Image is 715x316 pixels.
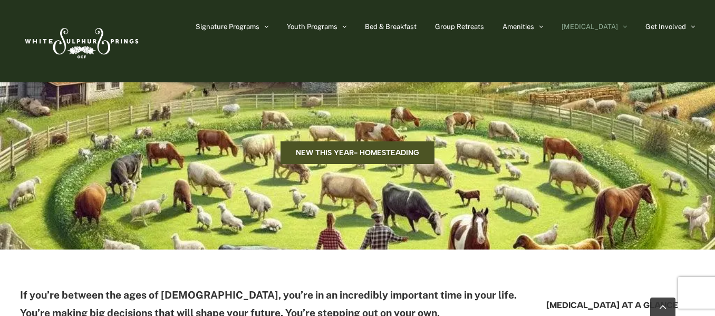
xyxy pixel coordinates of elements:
span: Group Retreats [435,23,484,30]
h5: [MEDICAL_DATA] AT A GLANCE [546,301,695,310]
span: Bed & Breakfast [365,23,417,30]
span: [MEDICAL_DATA] [562,23,618,30]
span: Amenities [503,23,534,30]
span: Youth Programs [287,23,337,30]
span: Get Involved [645,23,686,30]
a: intern details [281,141,434,164]
img: White Sulphur Springs Logo [20,16,141,66]
span: Signature Programs [196,23,259,30]
span: New this year- Homesteading [296,148,419,157]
